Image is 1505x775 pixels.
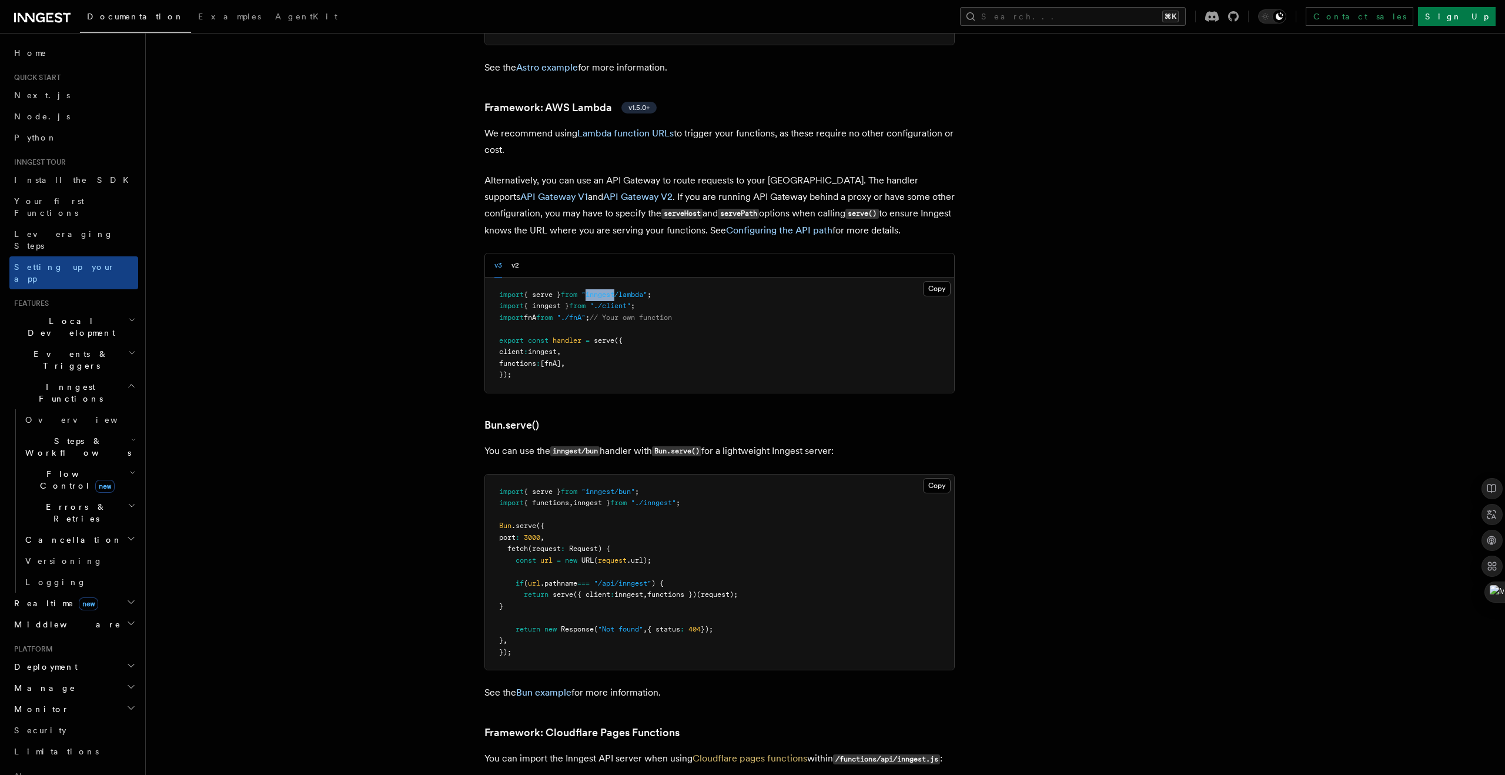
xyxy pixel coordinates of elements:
span: [fnA] [540,359,561,368]
a: Overview [21,409,138,430]
span: Home [14,47,47,59]
span: from [536,313,553,322]
span: const [528,336,549,345]
a: Security [9,720,138,741]
a: Bun example [516,687,571,698]
span: port [499,533,516,542]
button: Events & Triggers [9,343,138,376]
span: const [516,556,536,564]
span: === [577,579,590,587]
span: ) { [598,544,610,553]
span: } [499,636,503,644]
span: ( [524,579,528,587]
a: Install the SDK [9,169,138,191]
span: Overview [25,415,146,425]
span: inngest [614,590,643,599]
span: Python [14,133,57,142]
a: Logging [21,572,138,593]
span: fnA [524,313,536,322]
span: new [95,480,115,493]
span: "./fnA" [557,313,586,322]
button: Deployment [9,656,138,677]
span: request [598,556,627,564]
span: client [499,348,524,356]
code: serveHost [661,209,703,219]
span: if [516,579,524,587]
span: Limitations [14,747,99,756]
span: , [643,590,647,599]
a: Versioning [21,550,138,572]
span: url [528,579,540,587]
span: from [561,290,577,299]
span: Next.js [14,91,70,100]
div: Inngest Functions [9,409,138,593]
span: Errors & Retries [21,501,128,525]
button: Toggle dark mode [1258,9,1286,24]
span: Realtime [9,597,98,609]
button: Manage [9,677,138,699]
code: serve() [845,209,878,219]
span: { status [647,625,680,633]
a: API Gateway V2 [603,191,673,202]
span: serve [594,336,614,345]
span: : [610,590,614,599]
span: ( [594,625,598,633]
span: "/api/inngest" [594,579,651,587]
span: "./inngest" [631,499,676,507]
span: Request [569,544,598,553]
span: Bun [499,522,511,530]
a: Home [9,42,138,64]
span: Node.js [14,112,70,121]
span: { inngest } [524,302,569,310]
a: Framework: Cloudflare Pages Functions [484,724,680,741]
button: Flow Controlnew [21,463,138,496]
span: .serve [511,522,536,530]
span: Install the SDK [14,175,136,185]
button: v2 [511,253,519,278]
span: ( [594,556,598,564]
span: serve [553,590,573,599]
code: inngest/bun [550,446,600,456]
button: Cancellation [21,529,138,550]
a: Bun.serve() [484,417,539,433]
span: Setting up your app [14,262,115,283]
span: = [586,336,590,345]
span: { serve } [524,290,561,299]
span: ({ client [573,590,610,599]
span: from [561,487,577,496]
span: new [79,597,98,610]
span: new [544,625,557,633]
span: ; [586,313,590,322]
span: Cancellation [21,534,122,546]
p: You can import the Inngest API server when using within : [484,750,955,767]
span: Deployment [9,661,78,673]
code: Bun.serve() [652,446,701,456]
span: AgentKit [275,12,337,21]
span: { serve } [524,487,561,496]
span: inngest [528,348,557,356]
span: functions })(request); [647,590,738,599]
span: inngest } [573,499,610,507]
span: import [499,290,524,299]
a: AgentKit [268,4,345,32]
button: Realtimenew [9,593,138,614]
span: Response [561,625,594,633]
span: Your first Functions [14,196,84,218]
span: Features [9,299,49,308]
a: Sign Up [1418,7,1496,26]
span: v1.5.0+ [628,103,650,112]
span: URL [581,556,594,564]
span: from [569,302,586,310]
button: Monitor [9,699,138,720]
a: Cloudflare pages functions [693,753,807,764]
span: import [499,313,524,322]
button: Steps & Workflows [21,430,138,463]
a: API Gateway V1 [520,191,588,202]
span: // Your own function [590,313,672,322]
a: Documentation [80,4,191,33]
span: }); [499,648,511,656]
button: Copy [923,478,951,493]
span: : [680,625,684,633]
span: fetch [507,544,528,553]
span: }); [701,625,713,633]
